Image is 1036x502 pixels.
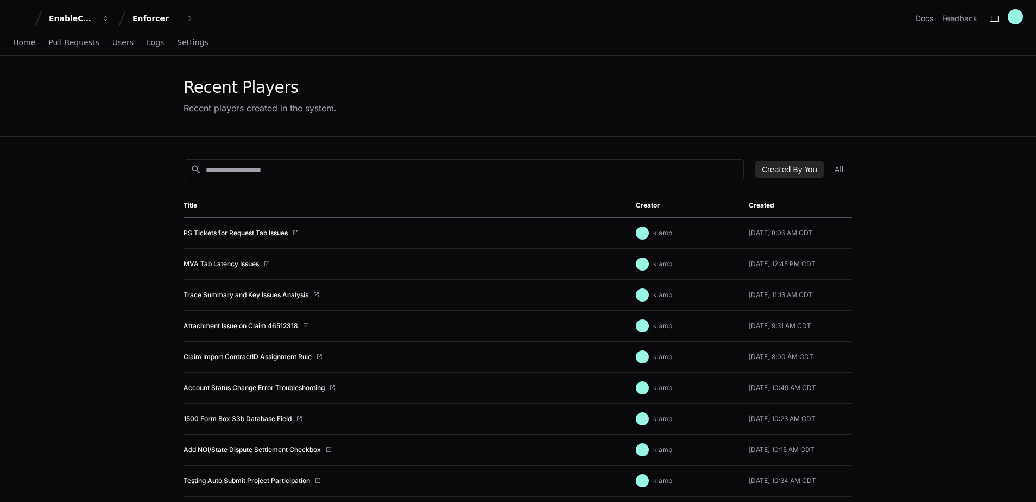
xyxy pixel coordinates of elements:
div: Enforcer [132,13,179,24]
td: [DATE] 11:13 AM CDT [740,280,852,311]
td: [DATE] 9:31 AM CDT [740,311,852,342]
td: [DATE] 10:34 AM CDT [740,466,852,497]
a: Testing Auto Submit Project Participation [184,476,310,485]
a: 1500 Form Box 33b Database Field [184,415,292,423]
span: Logs [147,39,164,46]
span: klamb [653,322,672,330]
td: [DATE] 10:49 AM CDT [740,373,852,404]
span: Users [112,39,134,46]
td: [DATE] 8:06 AM CDT [740,218,852,249]
span: klamb [653,260,672,268]
mat-icon: search [191,164,201,175]
td: [DATE] 10:15 AM CDT [740,435,852,466]
span: klamb [653,445,672,454]
div: EnableComp [49,13,96,24]
button: Feedback [942,13,977,24]
div: Recent players created in the system. [184,102,337,115]
a: Claim Import ContractID Assignment Rule [184,353,312,361]
th: Created [740,193,852,218]
div: Recent Players [184,78,337,97]
a: Logs [147,30,164,55]
span: klamb [653,291,672,299]
span: klamb [653,384,672,392]
td: [DATE] 12:45 PM CDT [740,249,852,280]
span: klamb [653,415,672,423]
a: MVA Tab Latency Issues [184,260,259,268]
button: Enforcer [128,9,198,28]
a: Settings [177,30,208,55]
a: Users [112,30,134,55]
a: Account Status Change Error Troubleshooting [184,384,325,392]
a: Trace Summary and Key Issues Analysis [184,291,308,299]
span: Pull Requests [48,39,99,46]
a: Pull Requests [48,30,99,55]
span: Settings [177,39,208,46]
a: Docs [915,13,933,24]
span: klamb [653,229,672,237]
button: All [828,161,850,178]
a: Add NOI/State Dispute Settlement Checkbox [184,445,321,454]
span: Home [13,39,35,46]
a: Home [13,30,35,55]
a: Attachment Issue on Claim 46512318 [184,322,298,330]
th: Title [184,193,627,218]
button: Created By You [755,161,823,178]
button: EnableComp [45,9,114,28]
td: [DATE] 8:00 AM CDT [740,342,852,373]
td: [DATE] 10:23 AM CDT [740,404,852,435]
th: Creator [627,193,740,218]
span: klamb [653,353,672,361]
span: klamb [653,476,672,485]
a: PS Tickets for Request Tab Issues [184,229,288,237]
